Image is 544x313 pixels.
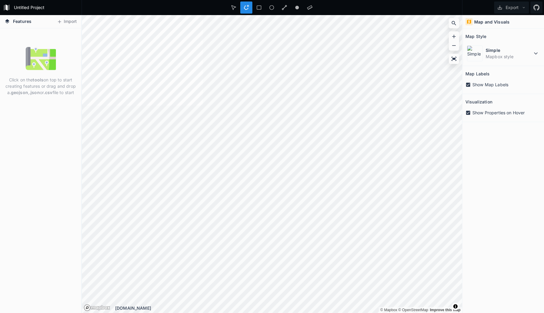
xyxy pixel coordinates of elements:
[115,305,462,311] div: [DOMAIN_NAME]
[465,97,492,106] h2: Visualization
[465,32,486,41] h2: Map Style
[44,90,53,95] strong: .csv
[33,77,44,82] strong: tools
[13,18,31,24] span: Features
[380,308,397,312] a: Mapbox
[454,303,457,310] span: Toggle attribution
[26,43,56,74] img: empty
[472,109,525,116] span: Show Properties on Hover
[494,2,529,14] button: Export
[474,19,510,25] h4: Map and Visuals
[10,90,28,95] strong: .geojson
[29,90,40,95] strong: .json
[5,77,77,96] p: Click on the on top to start creating features or drag and drop a , or file to start
[430,308,461,312] a: Map feedback
[54,17,80,27] button: Import
[486,53,532,60] dd: Mapbox style
[84,304,91,311] a: Mapbox logo
[84,304,110,311] a: Mapbox logo
[398,308,428,312] a: OpenStreetMap
[472,81,508,88] span: Show Map Labels
[452,303,459,310] button: Toggle attribution
[467,46,483,61] img: Simple
[465,69,490,78] h2: Map Labels
[486,47,532,53] dt: Simple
